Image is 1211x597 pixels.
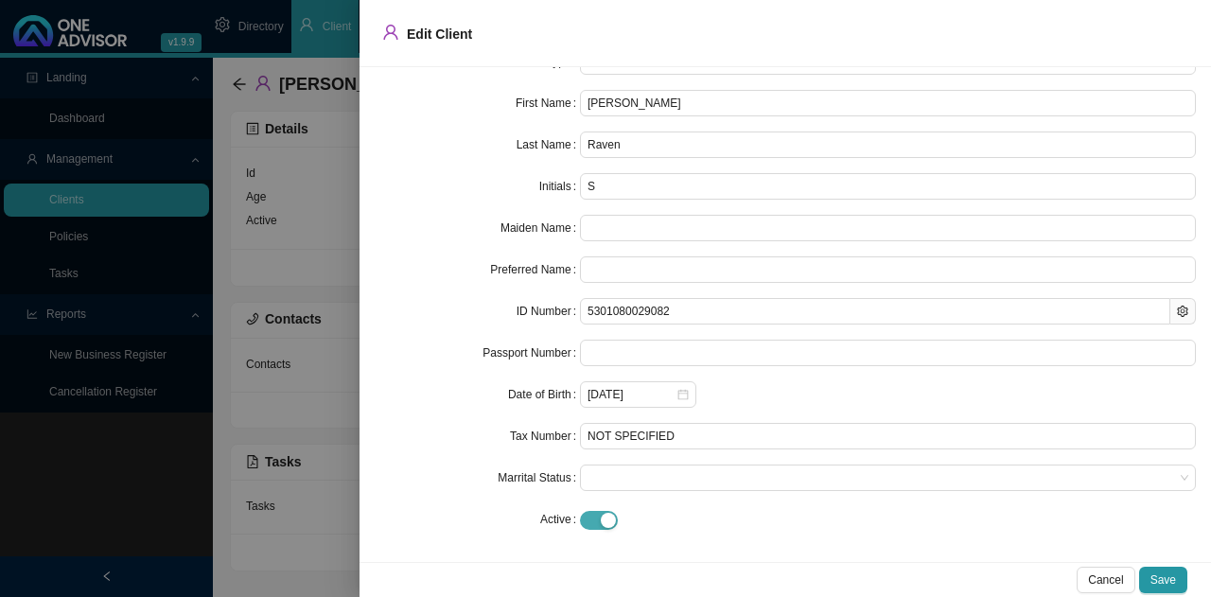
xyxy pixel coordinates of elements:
span: Save [1150,571,1176,589]
label: Active [540,506,580,533]
label: Maiden Name [500,215,580,241]
button: Save [1139,567,1187,593]
label: Tax Number [510,423,580,449]
span: Edit Client [407,26,472,42]
label: Date of Birth [508,381,580,408]
button: Cancel [1077,567,1134,593]
label: First Name [516,90,580,116]
label: ID Number [517,298,580,325]
label: Marrital Status [498,465,580,491]
input: Select date [588,385,676,404]
label: Last Name [517,132,580,158]
label: Preferred Name [490,256,580,283]
span: Cancel [1088,571,1123,589]
span: user [382,24,399,41]
label: Initials [539,173,580,200]
span: setting [1177,306,1188,317]
label: Passport Number [483,340,580,366]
